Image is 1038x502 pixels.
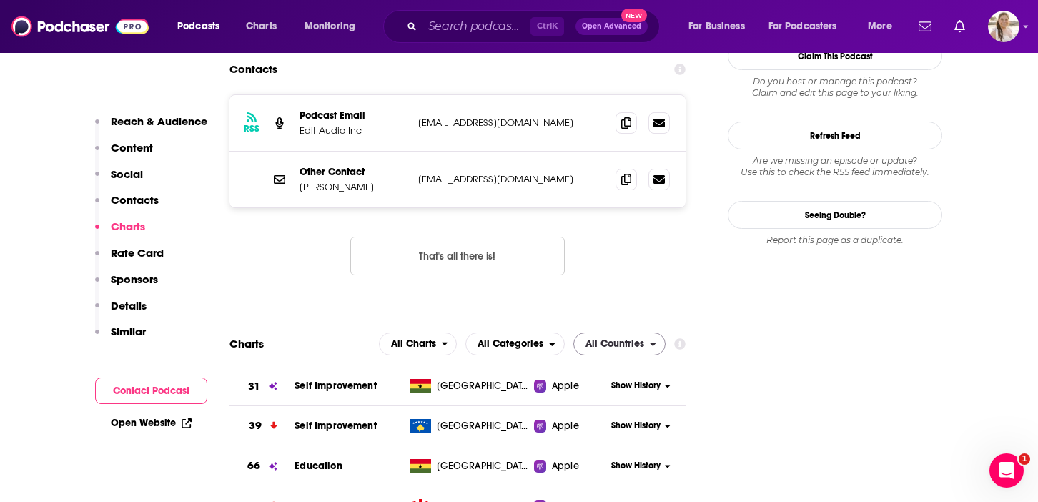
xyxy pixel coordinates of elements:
[437,379,530,393] span: Ghana
[465,333,565,355] button: open menu
[728,76,942,99] div: Claim and edit this page to your liking.
[95,272,158,299] button: Sponsors
[607,460,676,472] button: Show History
[573,333,666,355] button: open menu
[534,419,606,433] a: Apple
[295,460,342,472] a: Education
[913,14,937,39] a: Show notifications dropdown
[95,114,207,141] button: Reach & Audience
[350,237,565,275] button: Nothing here.
[95,325,146,351] button: Similar
[552,379,579,393] span: Apple
[95,246,164,272] button: Rate Card
[949,14,971,39] a: Show notifications dropdown
[404,419,535,433] a: [GEOGRAPHIC_DATA]
[552,459,579,473] span: Apple
[552,419,579,433] span: Apple
[607,420,676,432] button: Show History
[988,11,1019,42] span: Logged in as acquavie
[621,9,647,22] span: New
[418,117,604,129] p: [EMAIL_ADDRESS][DOMAIN_NAME]
[95,141,153,167] button: Content
[248,378,260,395] h3: 31
[728,201,942,229] a: Seeing Double?
[295,15,374,38] button: open menu
[177,16,219,36] span: Podcasts
[111,167,143,181] p: Social
[728,155,942,178] div: Are we missing an episode or update? Use this to check the RSS feed immediately.
[530,17,564,36] span: Ctrl K
[611,460,661,472] span: Show History
[229,406,295,446] a: 39
[404,459,535,473] a: [GEOGRAPHIC_DATA]
[111,114,207,128] p: Reach & Audience
[246,16,277,36] span: Charts
[404,379,535,393] a: [GEOGRAPHIC_DATA]
[95,167,143,194] button: Social
[858,15,910,38] button: open menu
[229,337,264,350] h2: Charts
[575,18,648,35] button: Open AdvancedNew
[437,419,530,433] span: Kosovo
[247,458,260,474] h3: 66
[678,15,763,38] button: open menu
[305,16,355,36] span: Monitoring
[379,333,458,355] button: open menu
[868,16,892,36] span: More
[397,10,673,43] div: Search podcasts, credits, & more...
[728,76,942,87] span: Do you host or manage this podcast?
[244,123,259,134] h3: RSS
[534,379,606,393] a: Apple
[465,333,565,355] h2: Categories
[607,380,676,392] button: Show History
[295,420,376,432] a: Self Improvement
[167,15,238,38] button: open menu
[300,181,407,193] p: [PERSON_NAME]
[111,417,192,429] a: Open Website
[300,124,407,137] p: Edit Audio Inc
[229,56,277,83] h2: Contacts
[688,16,745,36] span: For Business
[1019,453,1030,465] span: 1
[391,339,436,349] span: All Charts
[111,325,146,338] p: Similar
[295,380,376,392] a: Self Improvement
[300,109,407,122] p: Podcast Email
[229,446,295,486] a: 66
[728,122,942,149] button: Refresh Feed
[437,459,530,473] span: Ghana
[95,220,145,246] button: Charts
[582,23,641,30] span: Open Advanced
[422,15,530,38] input: Search podcasts, credits, & more...
[95,378,207,404] button: Contact Podcast
[534,459,606,473] a: Apple
[111,299,147,312] p: Details
[111,246,164,260] p: Rate Card
[111,141,153,154] p: Content
[573,333,666,355] h2: Countries
[95,299,147,325] button: Details
[229,367,295,406] a: 31
[989,453,1024,488] iframe: Intercom live chat
[111,193,159,207] p: Contacts
[95,193,159,220] button: Contacts
[237,15,285,38] a: Charts
[611,420,661,432] span: Show History
[300,166,407,178] p: Other Contact
[111,220,145,233] p: Charts
[11,13,149,40] img: Podchaser - Follow, Share and Rate Podcasts
[418,173,604,185] p: [EMAIL_ADDRESS][DOMAIN_NAME]
[768,16,837,36] span: For Podcasters
[759,15,858,38] button: open menu
[728,235,942,246] div: Report this page as a duplicate.
[988,11,1019,42] button: Show profile menu
[988,11,1019,42] img: User Profile
[611,380,661,392] span: Show History
[478,339,543,349] span: All Categories
[728,42,942,70] button: Claim This Podcast
[249,418,262,434] h3: 39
